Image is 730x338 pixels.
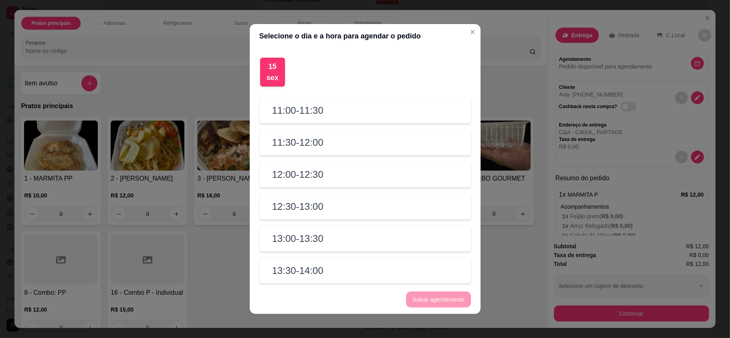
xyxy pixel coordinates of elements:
h2: 13:00 - 13:30 [272,232,324,245]
h2: 12:30 - 13:00 [272,200,324,213]
h2: 11:30 - 12:00 [272,136,324,149]
h2: 13:30 - 14:00 [272,264,324,277]
h2: 11:00 - 11:30 [272,104,324,117]
header: Selecione o dia e a hora para agendar o pedido [250,24,481,48]
button: Close [466,26,479,38]
div: sex [267,72,279,83]
div: 15 [267,61,279,72]
h2: 12:00 - 12:30 [272,168,324,181]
